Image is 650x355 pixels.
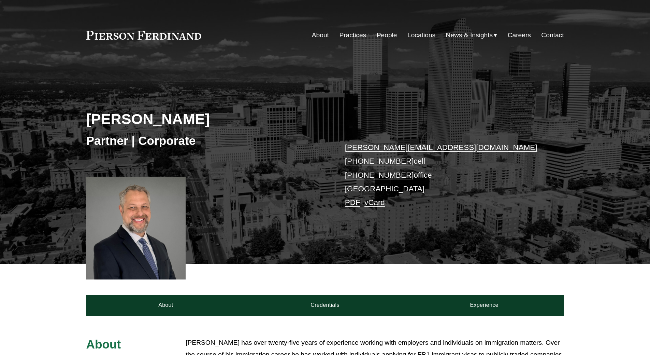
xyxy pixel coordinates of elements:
a: Locations [407,29,435,42]
h2: [PERSON_NAME] [86,110,325,128]
a: Credentials [245,295,405,315]
p: cell office [GEOGRAPHIC_DATA] – [345,141,544,210]
a: People [377,29,397,42]
a: folder dropdown [446,29,497,42]
span: About [86,338,121,351]
a: About [86,295,246,315]
a: Careers [508,29,531,42]
a: [PHONE_NUMBER] [345,171,414,179]
h3: Partner | Corporate [86,133,325,148]
a: [PHONE_NUMBER] [345,157,414,165]
a: PDF [345,198,360,207]
a: vCard [364,198,385,207]
a: [PERSON_NAME][EMAIL_ADDRESS][DOMAIN_NAME] [345,143,537,152]
a: Practices [339,29,366,42]
span: News & Insights [446,29,493,41]
a: Experience [405,295,564,315]
a: About [312,29,329,42]
a: Contact [541,29,564,42]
